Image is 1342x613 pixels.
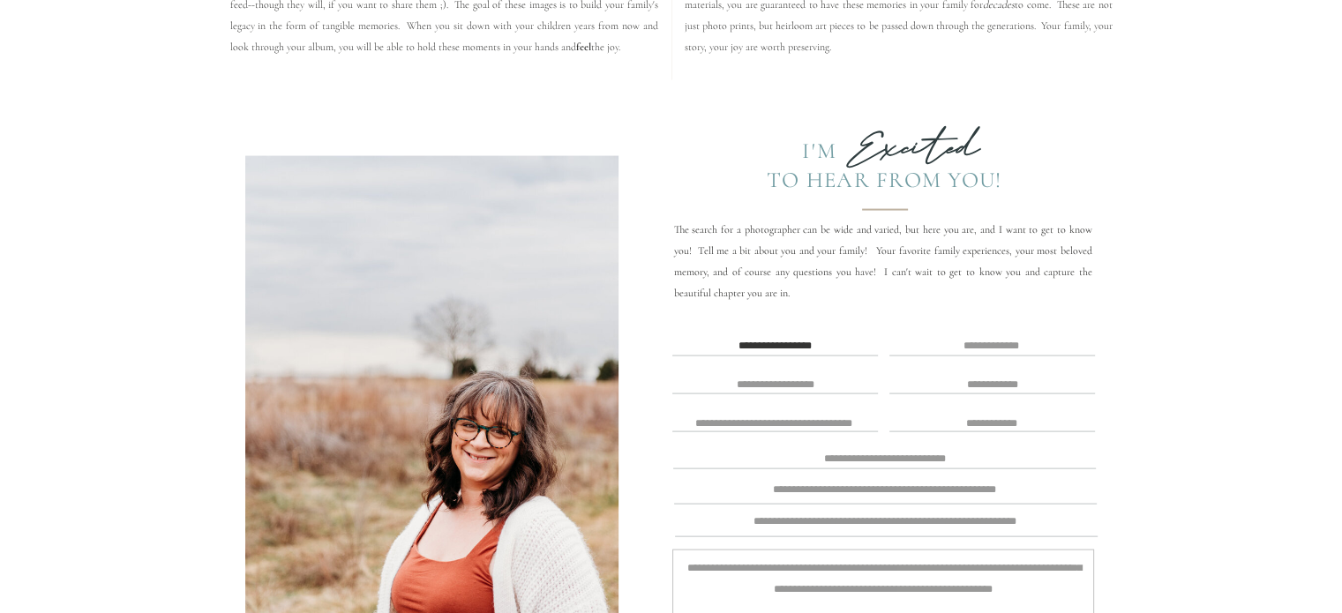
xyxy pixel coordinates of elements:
p: The search for a photographer can be wide and varied, but here you are, and I want to get to know... [674,219,1092,284]
div: To Hear from you! [754,167,1015,192]
b: Excited [847,122,980,173]
b: feel [576,41,591,53]
div: I'm [776,138,838,164]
